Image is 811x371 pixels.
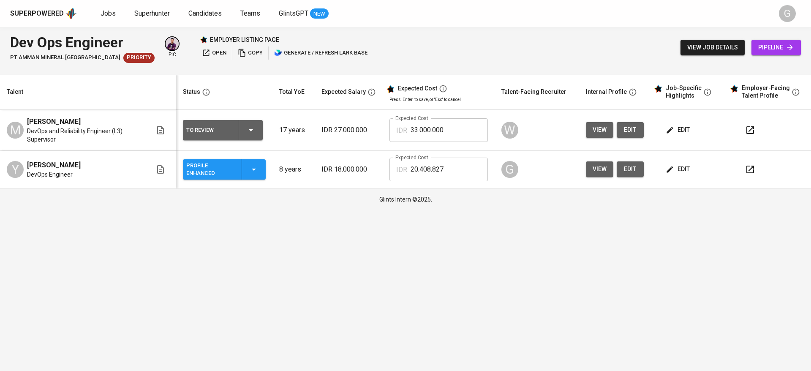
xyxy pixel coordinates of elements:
img: Glints Star [200,36,207,44]
button: edit [617,122,644,138]
span: edit [623,125,637,135]
div: New Job received from Demand Team [123,53,155,63]
span: DevOps Engineer [27,170,73,179]
span: PT Amman Mineral [GEOGRAPHIC_DATA] [10,54,120,62]
span: view [593,164,607,175]
a: Candidates [188,8,223,19]
img: glints_star.svg [386,85,395,93]
span: NEW [310,10,329,18]
div: Y [7,161,24,178]
p: IDR 27.000.000 [321,125,376,135]
span: edit [623,164,637,175]
div: Status [183,87,200,97]
a: Superpoweredapp logo [10,7,77,20]
div: Internal Profile [586,87,627,97]
span: edit [667,164,690,175]
div: pic [165,36,180,58]
img: lark [274,49,283,57]
span: [PERSON_NAME] [27,117,81,127]
p: IDR 18.000.000 [321,164,376,175]
button: copy [236,46,265,60]
div: Profile Enhanced [186,160,235,179]
div: Expected Salary [321,87,366,97]
div: Expected Cost [398,85,437,93]
button: edit [664,122,693,138]
button: To Review [183,120,263,140]
span: Priority [123,54,155,62]
span: Jobs [101,9,116,17]
span: Teams [240,9,260,17]
div: To Review [186,125,232,136]
a: Superhunter [134,8,171,19]
span: generate / refresh lark base [274,48,367,58]
div: Talent-Facing Recruiter [501,87,566,97]
a: Teams [240,8,262,19]
p: Press 'Enter' to save, or 'Esc' to cancel [389,96,488,103]
a: pipeline [751,40,801,55]
p: employer listing page [210,35,279,44]
span: view job details [687,42,738,53]
div: Job-Specific Highlights [666,85,702,99]
span: DevOps and Reliability Engineer (L3) Supervisor [27,127,142,144]
div: Talent [7,87,23,97]
div: G [779,5,796,22]
p: 8 years [279,164,308,175]
span: [PERSON_NAME] [27,160,81,170]
button: lark generate / refresh lark base [272,46,370,60]
span: Candidates [188,9,222,17]
span: edit [667,125,690,135]
a: GlintsGPT NEW [279,8,329,19]
div: Dev Ops Engineer [10,32,155,53]
button: view [586,161,613,177]
span: copy [238,48,263,58]
div: Total YoE [279,87,305,97]
div: M [7,122,24,139]
p: IDR [396,165,407,175]
img: erwin@glints.com [166,37,179,50]
div: Superpowered [10,9,64,19]
span: pipeline [758,42,794,53]
img: glints_star.svg [730,85,738,93]
p: IDR [396,125,407,136]
span: view [593,125,607,135]
div: G [501,161,518,178]
div: Employer-Facing Talent Profile [742,85,790,99]
a: Jobs [101,8,117,19]
button: view [586,122,613,138]
img: glints_star.svg [654,85,662,93]
button: open [200,46,229,60]
button: view job details [680,40,745,55]
button: edit [664,161,693,177]
div: W [501,122,518,139]
img: app logo [65,7,77,20]
button: edit [617,161,644,177]
button: Profile Enhanced [183,159,266,180]
span: GlintsGPT [279,9,308,17]
span: open [202,48,226,58]
p: 17 years [279,125,308,135]
span: Superhunter [134,9,170,17]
